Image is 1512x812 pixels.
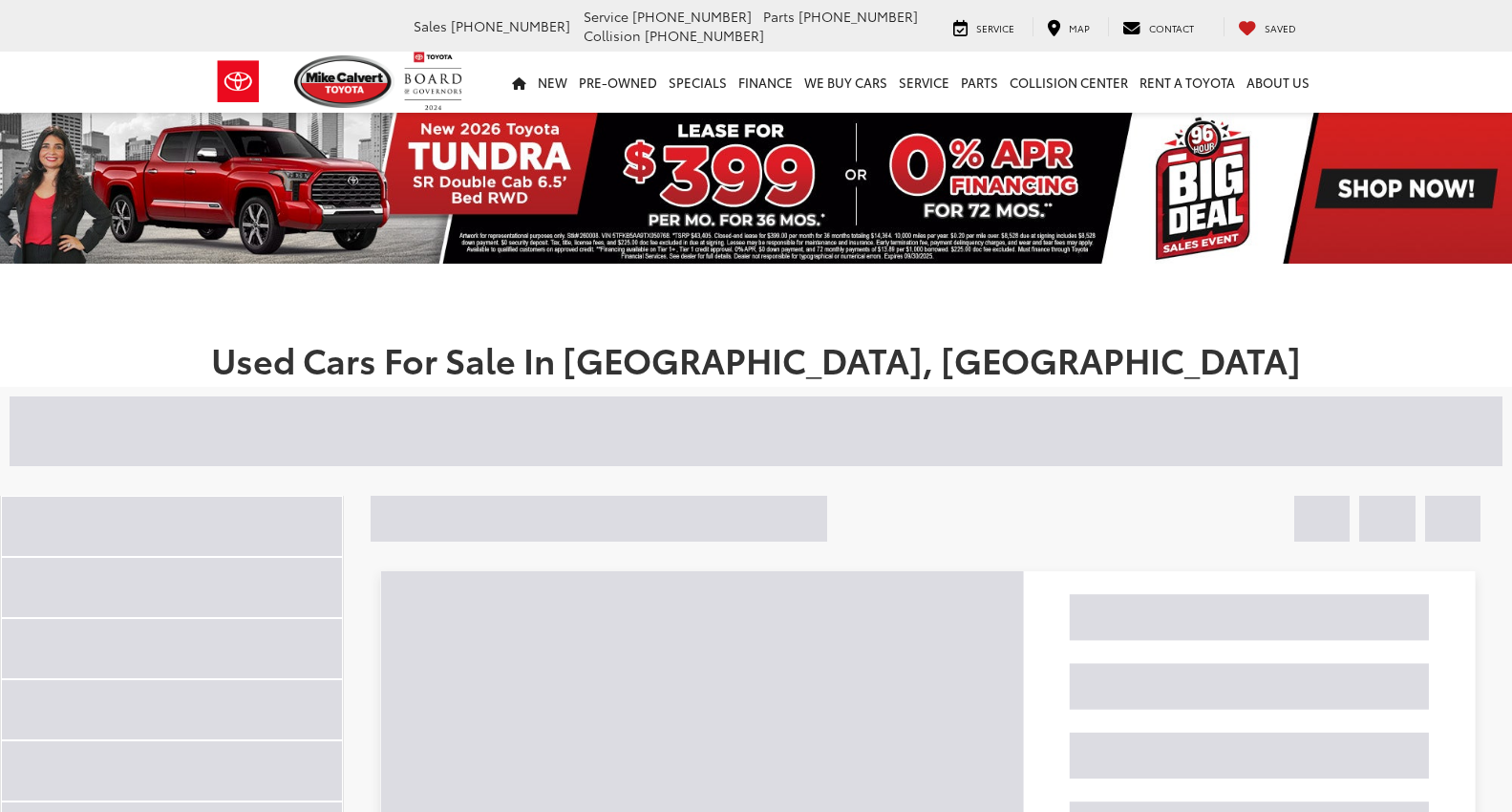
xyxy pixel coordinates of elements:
a: Service [893,52,955,113]
a: New [532,52,573,113]
span: Saved [1265,21,1296,35]
span: Parts [763,7,795,26]
a: Map [1033,17,1104,36]
span: Map [1069,21,1090,35]
a: Finance [733,52,799,113]
a: Rent a Toyota [1134,52,1241,113]
a: Specials [663,52,733,113]
span: Collision [584,26,641,45]
span: [PHONE_NUMBER] [632,7,752,26]
span: [PHONE_NUMBER] [645,26,764,45]
a: Contact [1108,17,1208,36]
span: Contact [1149,21,1194,35]
span: Sales [414,16,447,35]
a: Home [506,52,532,113]
a: About Us [1241,52,1315,113]
a: Collision Center [1004,52,1134,113]
a: Service [939,17,1029,36]
a: Parts [955,52,1004,113]
span: [PHONE_NUMBER] [451,16,570,35]
span: [PHONE_NUMBER] [799,7,918,26]
span: Service [976,21,1014,35]
span: Service [584,7,628,26]
a: My Saved Vehicles [1224,17,1310,36]
img: Mike Calvert Toyota [294,55,395,108]
img: Toyota [202,51,274,113]
a: Pre-Owned [573,52,663,113]
a: WE BUY CARS [799,52,893,113]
